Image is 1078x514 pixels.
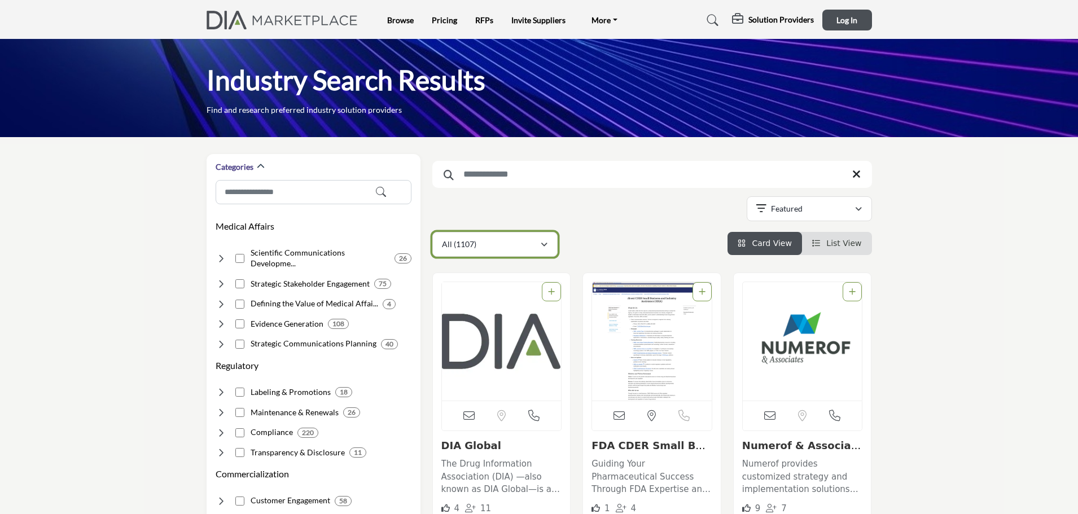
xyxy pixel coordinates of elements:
[385,340,393,348] b: 40
[432,161,872,188] input: Search Keyword
[374,279,391,289] div: 75 Results For Strategic Stakeholder Engagement
[432,15,457,25] a: Pricing
[591,458,712,496] p: Guiding Your Pharmaceutical Success Through FDA Expertise and Support The organization operates a...
[728,232,802,255] li: Card View
[604,503,610,513] span: 1
[442,239,476,250] p: All (1107)
[339,497,347,505] b: 58
[349,447,366,458] div: 11 Results For Transparency & Disclosure
[340,388,348,396] b: 18
[387,300,391,308] b: 4
[395,253,411,263] div: 26 Results For Scientific Communications Development
[742,440,863,452] h3: Numerof & Associates
[328,319,349,329] div: 108 Results For Evidence Generation
[235,279,244,288] input: Select Strategic Stakeholder Engagement checkbox
[441,458,562,496] p: The Drug Information Association (DIA) —also known as DIA Global—is a nonprofit, member-driven pr...
[251,247,390,269] h4: Scientific Communications Development: Creating scientific content showcasing clinical evidence.
[696,11,726,29] a: Search
[235,428,244,437] input: Select Compliance checkbox
[387,15,414,25] a: Browse
[251,318,323,330] h4: Evidence Generation: Research to support clinical and economic value claims.
[836,15,857,25] span: Log In
[216,219,274,233] button: Medical Affairs
[442,282,562,401] a: Open Listing in new tab
[383,299,396,309] div: 4 Results For Defining the Value of Medical Affairs
[752,239,791,248] span: Card View
[235,319,244,328] input: Select Evidence Generation checkbox
[235,388,244,397] input: Select Labeling & Promotions checkbox
[216,467,289,481] button: Commercialization
[591,504,600,512] i: Like
[802,232,872,255] li: List View
[251,278,370,289] h4: Strategic Stakeholder Engagement: Interacting with key opinion leaders and advocacy partners.
[381,339,398,349] div: 40 Results For Strategic Communications Planning
[235,300,244,309] input: Select Defining the Value of Medical Affairs checkbox
[297,428,318,438] div: 220 Results For Compliance
[343,407,360,418] div: 26 Results For Maintenance & Renewals
[251,447,345,458] h4: Transparency & Disclosure: Transparency & Disclosure
[216,161,253,173] h2: Categories
[548,287,555,296] a: Add To List
[591,440,709,464] a: FDA CDER Small Busin...
[822,10,872,30] button: Log In
[592,282,712,401] img: FDA CDER Small Business and Industry Assistance (SBIA)
[302,429,314,437] b: 220
[207,63,485,98] h1: Industry Search Results
[216,180,411,204] input: Search Category
[354,449,362,456] b: 11
[748,15,814,25] h5: Solution Providers
[732,14,814,27] div: Solution Providers
[454,503,459,513] span: 4
[771,203,803,214] p: Featured
[584,12,625,28] a: More
[442,282,562,401] img: DIA Global
[251,407,339,418] h4: Maintenance & Renewals: Maintaining marketing authorizations and safety reporting.
[251,298,378,309] h4: Defining the Value of Medical Affairs
[812,239,862,248] a: View List
[235,408,244,417] input: Select Maintenance & Renewals checkbox
[332,320,344,328] b: 108
[480,503,491,513] span: 11
[379,280,387,288] b: 75
[251,386,331,398] h4: Labeling & Promotions: Determining safe product use specifications and claims.
[251,427,293,438] h4: Compliance: Local and global regulatory compliance.
[216,359,258,372] button: Regulatory
[441,440,501,451] a: DIA Global
[742,440,863,464] a: Numerof & Associates...
[441,455,562,496] a: The Drug Information Association (DIA) —also known as DIA Global—is a nonprofit, member-driven pr...
[742,455,863,496] a: Numerof provides customized strategy and implementation solutions for market access, medical affa...
[755,503,761,513] span: 9
[743,282,862,401] a: Open Listing in new tab
[849,287,856,296] a: Add To List
[399,254,407,262] b: 26
[742,458,863,496] p: Numerof provides customized strategy and implementation solutions for market access, medical affa...
[432,232,558,257] button: All (1107)
[592,282,712,401] a: Open Listing in new tab
[235,497,244,506] input: Select Customer Engagement checkbox
[235,340,244,349] input: Select Strategic Communications Planning checkbox
[348,408,356,416] b: 26
[738,239,792,248] a: View Card
[441,504,450,512] i: Likes
[251,338,376,349] h4: Strategic Communications Planning: Developing publication plans demonstrating product benefits an...
[826,239,861,248] span: List View
[591,455,712,496] a: Guiding Your Pharmaceutical Success Through FDA Expertise and Support The organization operates a...
[591,440,712,452] h3: FDA CDER Small Business and Industry Assistance (SBIA)
[699,287,705,296] a: Add To List
[631,503,637,513] span: 4
[235,448,244,457] input: Select Transparency & Disclosure checkbox
[335,496,352,506] div: 58 Results For Customer Engagement
[235,254,244,263] input: Select Scientific Communications Development checkbox
[511,15,566,25] a: Invite Suppliers
[781,503,787,513] span: 7
[335,387,352,397] div: 18 Results For Labeling & Promotions
[207,11,364,29] img: Site Logo
[743,282,862,401] img: Numerof & Associates
[742,504,751,512] i: Likes
[747,196,872,221] button: Featured
[251,495,330,506] h4: Customer Engagement: Understanding and optimizing patient experience across channels.
[441,440,562,452] h3: DIA Global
